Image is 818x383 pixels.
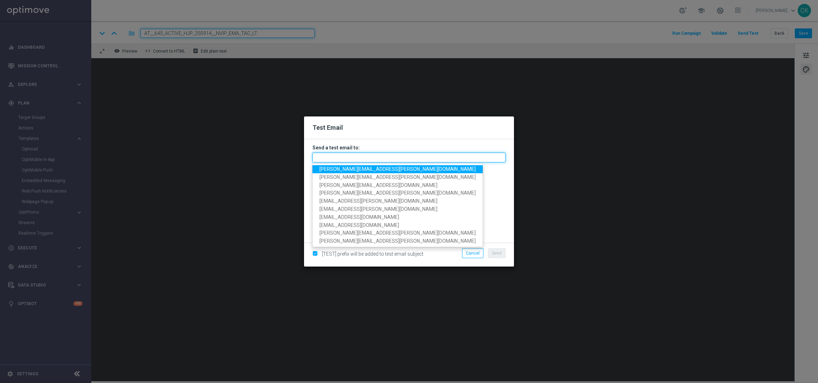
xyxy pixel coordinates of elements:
a: [PERSON_NAME][EMAIL_ADDRESS][PERSON_NAME][DOMAIN_NAME] [312,173,483,181]
span: [EMAIL_ADDRESS][PERSON_NAME][DOMAIN_NAME] [319,198,437,204]
button: Send [488,248,506,258]
button: Cancel [462,248,483,258]
a: [EMAIL_ADDRESS][DOMAIN_NAME] [312,221,483,229]
a: [EMAIL_ADDRESS][PERSON_NAME][DOMAIN_NAME] [312,205,483,213]
a: [PERSON_NAME][EMAIL_ADDRESS][PERSON_NAME][DOMAIN_NAME] [312,189,483,197]
a: [PERSON_NAME][EMAIL_ADDRESS][PERSON_NAME][DOMAIN_NAME] [312,165,483,173]
span: [EMAIL_ADDRESS][DOMAIN_NAME] [319,222,399,228]
h3: Send a test email to: [312,145,506,151]
span: [PERSON_NAME][EMAIL_ADDRESS][PERSON_NAME][DOMAIN_NAME] [319,166,476,172]
span: Send [492,251,502,256]
a: [EMAIL_ADDRESS][PERSON_NAME][DOMAIN_NAME] [312,197,483,205]
span: [EMAIL_ADDRESS][DOMAIN_NAME] [319,214,399,220]
span: [PERSON_NAME][EMAIL_ADDRESS][PERSON_NAME][DOMAIN_NAME] [319,238,476,244]
a: [PERSON_NAME][EMAIL_ADDRESS][PERSON_NAME][DOMAIN_NAME] [312,229,483,237]
span: [PERSON_NAME][EMAIL_ADDRESS][DOMAIN_NAME] [319,182,437,188]
a: [PERSON_NAME][EMAIL_ADDRESS][PERSON_NAME][DOMAIN_NAME] [312,237,483,245]
span: [TEST] prefix will be added to test email subject [322,251,423,257]
h2: Test Email [312,123,506,132]
span: [EMAIL_ADDRESS][PERSON_NAME][DOMAIN_NAME] [319,206,437,212]
span: [PERSON_NAME][EMAIL_ADDRESS][PERSON_NAME][DOMAIN_NAME] [319,230,476,236]
span: [PERSON_NAME][EMAIL_ADDRESS][PERSON_NAME][DOMAIN_NAME] [319,190,476,196]
a: [PERSON_NAME][EMAIL_ADDRESS][DOMAIN_NAME] [312,181,483,189]
span: [PERSON_NAME][EMAIL_ADDRESS][PERSON_NAME][DOMAIN_NAME] [319,174,476,180]
a: [EMAIL_ADDRESS][DOMAIN_NAME] [312,213,483,221]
